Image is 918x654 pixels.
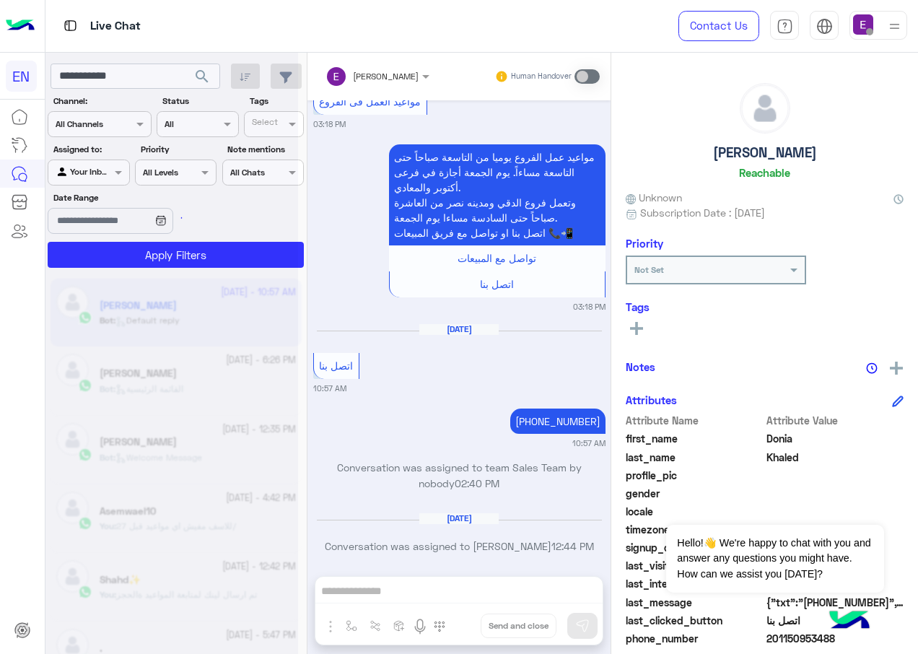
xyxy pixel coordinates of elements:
[640,205,765,220] span: Subscription Date : [DATE]
[853,14,873,35] img: userImage
[766,413,904,428] span: Attribute Value
[419,513,499,523] h6: [DATE]
[626,486,764,501] span: gender
[511,71,572,82] small: Human Handover
[313,118,346,130] small: 03:18 PM
[419,324,499,334] h6: [DATE]
[319,359,353,372] span: اتصل بنا
[626,360,655,373] h6: Notes
[481,614,556,638] button: Send and close
[626,237,663,250] h6: Priority
[626,450,764,465] span: last_name
[159,205,184,230] div: loading...
[551,540,594,552] span: 12:44 PM
[626,613,764,628] span: last_clicked_button
[61,17,79,35] img: tab
[678,11,759,41] a: Contact Us
[6,11,35,41] img: Logo
[353,71,419,82] span: [PERSON_NAME]
[626,468,764,483] span: profile_pic
[626,431,764,446] span: first_name
[824,596,875,647] img: hulul-logo.png
[626,522,764,537] span: timezone
[766,431,904,446] span: Donia
[766,486,904,501] span: null
[313,460,606,491] p: Conversation was assigned to team Sales Team by nobody
[770,11,799,41] a: tab
[766,613,904,628] span: اتصل بنا
[389,144,606,245] p: 27/7/2024, 3:18 PM
[766,450,904,465] span: Khaled
[458,252,536,264] span: تواصل مع المبيعات
[890,362,903,375] img: add
[666,525,883,593] span: Hello!👋 We're happy to chat with you and answer any questions you might have. How can we assist y...
[626,595,764,610] span: last_message
[626,504,764,519] span: locale
[626,540,764,555] span: signup_date
[626,393,677,406] h6: Attributes
[319,95,421,108] span: مواعيد العمل فى الفروع
[634,264,664,275] b: Not Set
[90,17,141,36] p: Live Chat
[766,595,904,610] span: {"txt":"+201203599998","t":4,"ti":"اتصل بنا"}
[766,631,904,646] span: 201150953488
[713,144,817,161] h5: [PERSON_NAME]
[739,166,790,179] h6: Reachable
[626,413,764,428] span: Attribute Name
[572,437,606,449] small: 10:57 AM
[866,362,878,374] img: notes
[626,631,764,646] span: phone_number
[480,278,514,290] span: اتصل بنا
[886,17,904,35] img: profile
[573,301,606,313] small: 03:18 PM
[740,84,790,133] img: defaultAdmin.png
[626,576,764,591] span: last_interaction
[455,477,499,489] span: 02:40 PM
[626,300,904,313] h6: Tags
[510,409,606,434] p: 17/11/2024, 10:57 AM
[6,61,37,92] div: EN
[777,18,793,35] img: tab
[816,18,833,35] img: tab
[626,558,764,573] span: last_visited_flow
[313,539,606,554] p: Conversation was assigned to [PERSON_NAME]
[626,190,682,205] span: Unknown
[250,115,278,132] div: Select
[313,383,346,394] small: 10:57 AM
